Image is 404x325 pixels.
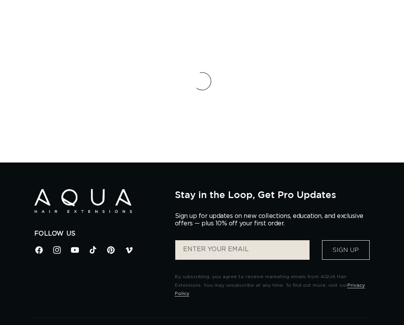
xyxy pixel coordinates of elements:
[175,189,370,200] h2: Stay in the Loop, Get Pro Updates
[175,240,310,260] input: ENTER YOUR EMAIL
[175,273,370,298] p: By subscribing, you agree to receive marketing emails from AQUA Hair Extensions. You may unsubscr...
[34,189,132,213] img: Aqua Hair Extensions
[322,240,370,260] button: Sign Up
[175,212,370,227] p: Sign up for updates on new collections, education, and exclusive offers — plus 10% off your first...
[34,230,163,238] h2: Follow Us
